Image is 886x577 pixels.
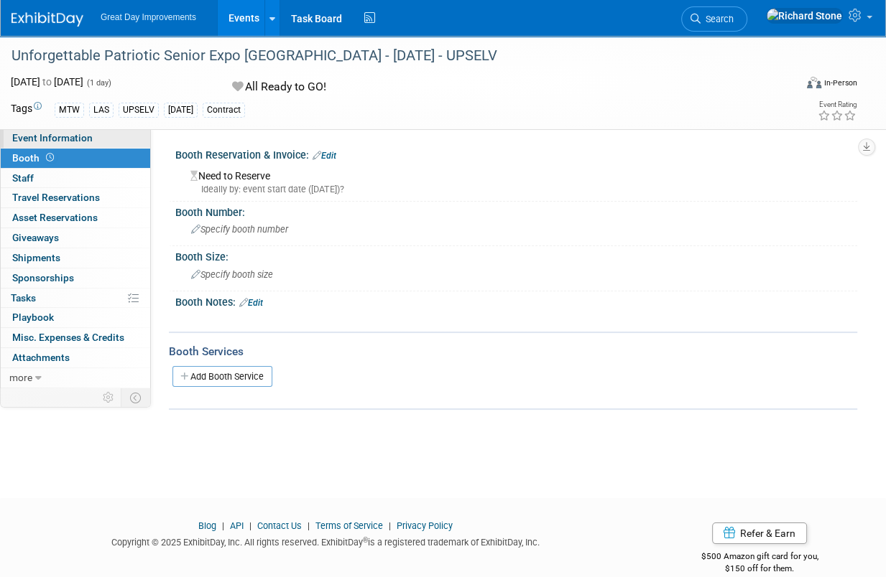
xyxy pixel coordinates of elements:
span: Booth not reserved yet [43,152,57,163]
a: Booth [1,149,150,168]
span: Attachments [12,352,70,363]
div: Event Rating [818,101,857,108]
div: Booth Size: [175,246,857,264]
a: Staff [1,169,150,188]
a: Edit [313,151,336,161]
a: more [1,368,150,388]
a: Search [681,6,747,32]
a: Attachments [1,348,150,367]
span: Playbook [12,311,54,323]
div: LAS [89,103,114,118]
span: Giveaways [12,232,59,243]
div: All Ready to GO! [228,75,496,100]
div: Contract [203,103,245,118]
img: Richard Stone [766,8,843,24]
span: Sponsorships [12,272,74,283]
span: to [40,76,54,88]
div: Booth Number: [175,202,857,220]
span: Asset Reservations [12,212,98,223]
a: Tasks [1,288,150,308]
a: Shipments [1,248,150,268]
div: Unforgettable Patriotic Senior Expo [GEOGRAPHIC_DATA] - [DATE] - UPSELV [6,43,785,69]
a: Sponsorships [1,268,150,288]
span: | [385,520,394,531]
a: Travel Reservations [1,188,150,207]
span: | [246,520,255,531]
span: Tasks [11,292,36,304]
a: Add Booth Service [172,366,272,387]
div: Need to Reserve [186,165,846,196]
span: Misc. Expenses & Credits [12,332,124,343]
div: Booth Notes: [175,291,857,310]
span: | [218,520,228,531]
span: Great Day Improvements [101,12,196,22]
span: Specify booth number [191,224,288,235]
a: Privacy Policy [397,520,453,531]
a: Misc. Expenses & Credits [1,328,150,347]
div: Booth Reservation & Invoice: [175,144,857,163]
img: ExhibitDay [11,12,83,27]
a: Edit [239,298,263,308]
span: Specify booth size [191,269,273,280]
img: Format-Inperson.png [807,77,821,88]
div: UPSELV [119,103,159,118]
span: Staff [12,172,34,184]
span: Event Information [12,132,93,144]
span: | [304,520,313,531]
div: In-Person [823,78,857,88]
td: Toggle Event Tabs [121,388,151,407]
a: Asset Reservations [1,208,150,227]
a: API [230,520,244,531]
sup: ® [363,536,368,544]
div: Event Format [734,75,857,96]
td: Personalize Event Tab Strip [96,388,121,407]
td: Tags [11,101,42,118]
div: MTW [55,103,84,118]
div: [DATE] [164,103,198,118]
div: Ideally by: event start date ([DATE])? [190,183,846,196]
a: Refer & Earn [712,522,807,544]
span: more [9,372,32,383]
div: Copyright © 2025 ExhibitDay, Inc. All rights reserved. ExhibitDay is a registered trademark of Ex... [11,533,640,549]
span: Shipments [12,252,60,263]
a: Playbook [1,308,150,327]
a: Event Information [1,128,150,148]
span: Search [701,14,734,24]
a: Blog [198,520,216,531]
div: Booth Services [169,344,857,360]
span: Travel Reservations [12,192,100,203]
span: [DATE] [DATE] [11,76,83,88]
a: Contact Us [257,520,302,531]
div: $500 Amazon gift card for you, [662,541,857,574]
div: $150 off for them. [662,563,857,575]
span: Booth [12,152,57,164]
a: Terms of Service [315,520,383,531]
span: (1 day) [86,78,111,88]
a: Giveaways [1,228,150,248]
